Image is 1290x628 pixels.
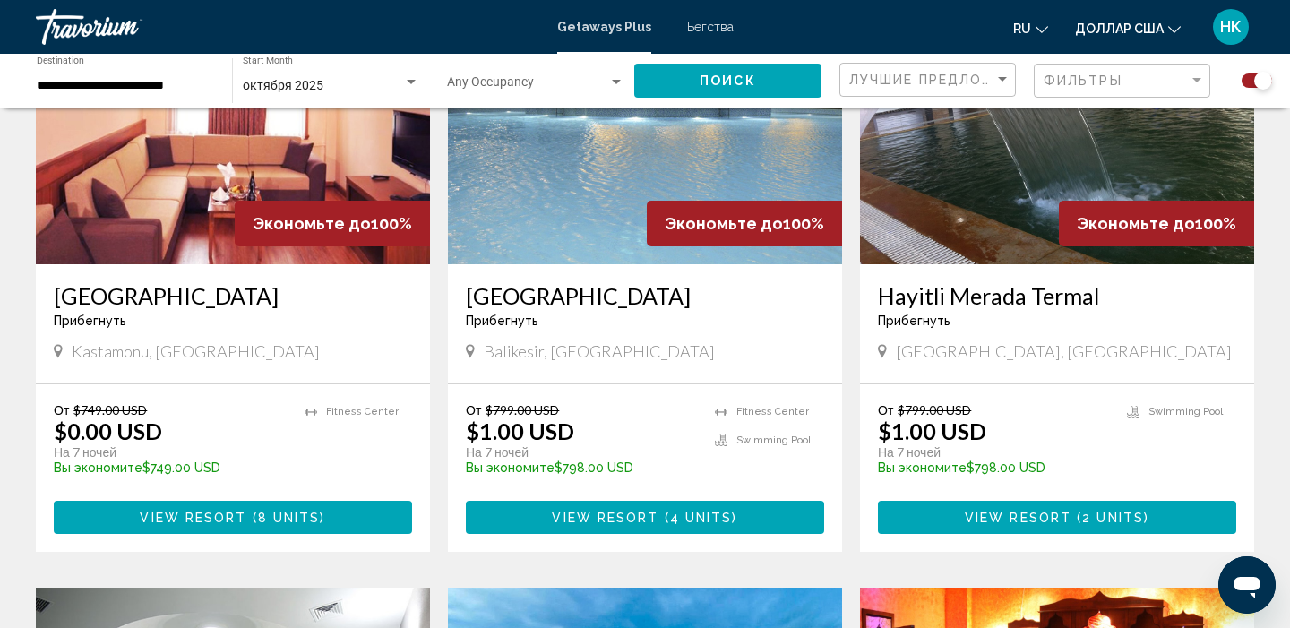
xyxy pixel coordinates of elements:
div: 100% [235,201,430,246]
button: Меню пользователя [1208,8,1254,46]
a: Getaways Plus [557,20,651,34]
button: Поиск [634,64,821,97]
button: View Resort(4 units) [466,501,824,534]
span: Balikesir, [GEOGRAPHIC_DATA] [484,341,715,361]
span: 8 units [258,511,321,525]
a: Бегства [687,20,734,34]
span: Прибегнуть [878,314,950,328]
iframe: Кнопка запуска окна обмена сообщениями [1218,556,1276,614]
div: 100% [1059,201,1254,246]
div: 100% [647,201,842,246]
span: $749.00 USD [73,402,147,417]
span: $799.00 USD [486,402,559,417]
p: $749.00 USD [54,460,287,475]
a: [GEOGRAPHIC_DATA] [466,282,824,309]
button: View Resort(8 units) [54,501,412,534]
button: Изменить валюту [1075,15,1181,41]
span: ( ) [1071,511,1149,525]
mat-select: Sort by [849,73,1010,88]
p: $1.00 USD [466,417,574,444]
font: НК [1220,17,1242,36]
span: Fitness Center [736,406,809,417]
span: ( ) [659,511,738,525]
p: На 7 ночей [878,444,1109,460]
p: $1.00 USD [878,417,986,444]
span: $799.00 USD [898,402,971,417]
p: $798.00 USD [466,460,697,475]
span: Лучшие предложения [849,73,1038,87]
span: Swimming Pool [736,434,811,446]
span: ( ) [247,511,326,525]
span: Поиск [700,74,756,89]
span: Вы экономите [466,460,555,475]
span: 4 units [670,511,733,525]
span: Вы экономите [54,460,142,475]
span: Kastamonu, [GEOGRAPHIC_DATA] [72,341,320,361]
span: Прибегнуть [466,314,538,328]
p: $0.00 USD [54,417,162,444]
span: View Resort [965,511,1071,525]
span: Вы экономите [878,460,967,475]
p: На 7 ночей [466,444,697,460]
span: От [466,402,481,417]
span: Фильтры [1044,73,1122,88]
p: $798.00 USD [878,460,1109,475]
span: Экономьте до [1077,214,1195,233]
span: От [878,402,893,417]
span: От [54,402,69,417]
span: Прибегнуть [54,314,126,328]
font: ru [1013,22,1031,36]
p: На 7 ночей [54,444,287,460]
button: Изменить язык [1013,15,1048,41]
a: Hayitli Merada Termal [878,282,1236,309]
span: View Resort [140,511,246,525]
span: Экономьте до [665,214,783,233]
span: Swimming Pool [1148,406,1223,417]
span: View Resort [552,511,658,525]
span: октября 2025 [243,78,323,92]
span: Fitness Center [326,406,399,417]
a: [GEOGRAPHIC_DATA] [54,282,412,309]
span: Экономьте до [253,214,371,233]
font: доллар США [1075,22,1164,36]
button: View Resort(2 units) [878,501,1236,534]
span: 2 units [1082,511,1144,525]
button: Filter [1034,63,1210,99]
a: Травориум [36,9,539,45]
span: [GEOGRAPHIC_DATA], [GEOGRAPHIC_DATA] [896,341,1232,361]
